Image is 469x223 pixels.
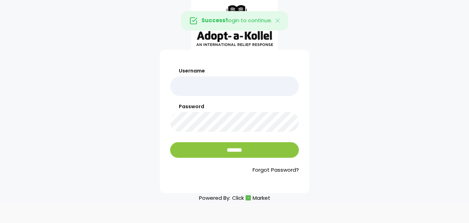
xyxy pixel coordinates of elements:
button: Close [268,11,288,30]
label: Password [170,103,299,110]
a: ClickMarket [232,193,270,203]
label: Username [170,67,299,75]
div: login to continue. [181,11,288,31]
p: Powered By: [199,193,270,203]
strong: Success! [201,17,227,24]
a: Forgot Password? [170,166,299,174]
img: cm_icon.png [246,195,251,200]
